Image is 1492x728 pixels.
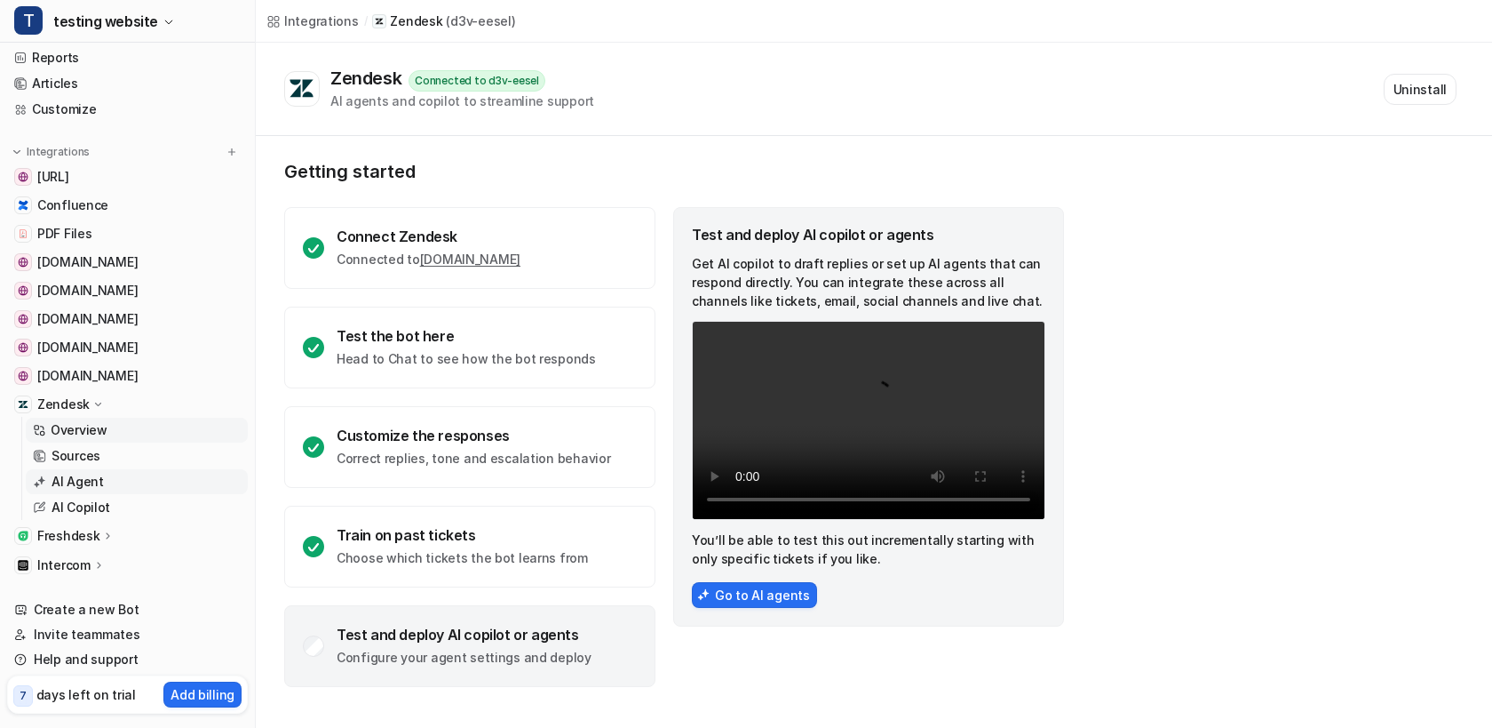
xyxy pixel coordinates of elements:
[289,78,315,100] img: Zendesk logo
[14,6,43,35] span: T
[36,685,136,704] p: days left on trial
[337,228,520,245] div: Connect Zendesk
[284,161,1066,182] p: Getting started
[18,172,28,182] img: www.eesel.ai
[37,310,138,328] span: [DOMAIN_NAME]
[11,146,23,158] img: expand menu
[7,622,248,647] a: Invite teammates
[7,71,248,96] a: Articles
[37,396,90,413] p: Zendesk
[7,250,248,275] a: support.bikesonline.com.au[DOMAIN_NAME]
[26,418,248,443] a: Overview
[18,560,28,571] img: Intercom
[420,252,520,267] a: [DOMAIN_NAME]
[18,314,28,324] img: nri3pl.com
[337,450,610,468] p: Correct replies, tone and escalation behavior
[1384,74,1456,105] button: Uninstall
[226,146,238,158] img: menu_add.svg
[163,682,242,708] button: Add billing
[37,253,138,271] span: [DOMAIN_NAME]
[372,12,515,30] a: Zendesk(d3v-eesel)
[52,447,100,465] p: Sources
[18,285,28,296] img: support.coursiv.io
[7,97,248,122] a: Customize
[330,92,594,110] div: AI agents and copilot to streamline support
[337,549,588,567] p: Choose which tickets the bot learns from
[18,531,28,541] img: Freshdesk
[53,9,158,34] span: testing website
[37,527,99,545] p: Freshdesk
[7,193,248,218] a: ConfluenceConfluence
[7,278,248,303] a: support.coursiv.io[DOMAIN_NAME]
[26,495,248,520] a: AI Copilot
[37,225,91,243] span: PDF Files
[330,68,409,89] div: Zendesk
[692,254,1045,310] p: Get AI copilot to draft replies or set up AI agents that can respond directly. You can integrate ...
[18,399,28,410] img: Zendesk
[337,649,591,667] p: Configure your agent settings and deploy
[18,200,28,211] img: Confluence
[51,421,107,439] p: Overview
[37,339,138,356] span: [DOMAIN_NAME]
[37,196,108,214] span: Confluence
[7,164,248,189] a: www.eesel.ai[URL]
[37,556,91,574] p: Intercom
[7,364,248,388] a: careers-nri3pl.com[DOMAIN_NAME]
[37,282,138,300] span: [DOMAIN_NAME]
[7,143,95,161] button: Integrations
[697,588,710,601] img: AiAgentsIcon
[7,45,248,70] a: Reports
[37,367,138,385] span: [DOMAIN_NAME]
[18,342,28,353] img: www.cardekho.com
[7,221,248,246] a: PDF FilesPDF Files
[18,228,28,239] img: PDF Files
[337,427,610,444] div: Customize the responses
[20,688,27,704] p: 7
[692,226,1045,244] div: Test and deploy AI copilot or agents
[446,12,515,30] p: ( d3v-eesel )
[7,307,248,332] a: nri3pl.com[DOMAIN_NAME]
[692,531,1045,568] p: You’ll be able to test this out incrementally starting with only specific tickets if you like.
[284,12,359,30] div: Integrations
[18,371,28,381] img: careers-nri3pl.com
[171,685,234,704] p: Add billing
[692,321,1045,520] video: Your browser does not support the video tag.
[266,12,359,30] a: Integrations
[26,469,248,494] a: AI Agent
[27,145,90,159] p: Integrations
[337,526,588,544] div: Train on past tickets
[37,168,69,186] span: [URL]
[337,327,596,345] div: Test the bot here
[337,350,596,368] p: Head to Chat to see how the bot responds
[337,251,520,268] p: Connected to
[7,647,248,672] a: Help and support
[409,70,545,92] div: Connected to d3v-eesel
[337,626,591,644] div: Test and deploy AI copilot or agents
[52,473,104,491] p: AI Agent
[18,257,28,268] img: support.bikesonline.com.au
[7,335,248,360] a: www.cardekho.com[DOMAIN_NAME]
[364,13,368,29] span: /
[26,444,248,468] a: Sources
[7,597,248,622] a: Create a new Bot
[692,582,817,608] button: Go to AI agents
[52,499,110,516] p: AI Copilot
[390,12,442,30] p: Zendesk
